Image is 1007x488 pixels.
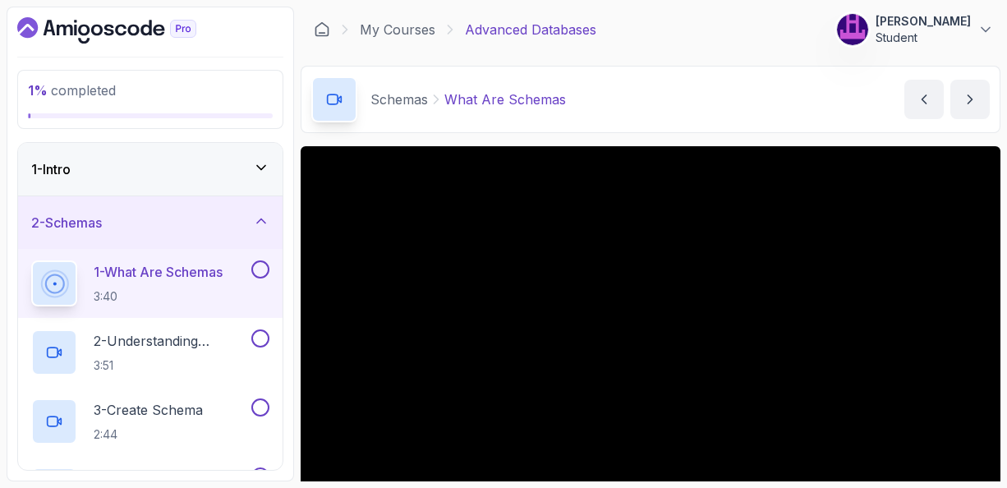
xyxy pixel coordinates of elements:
p: [PERSON_NAME] [876,13,971,30]
button: 2-Schemas [18,196,283,249]
button: 3-Create Schema2:44 [31,398,269,444]
a: Dashboard [17,17,234,44]
p: Schemas [370,90,428,109]
p: 3 - Create Schema [94,400,203,420]
p: Advanced Databases [465,20,596,39]
p: 2:44 [94,426,203,443]
button: 1-Intro [18,143,283,196]
p: What Are Schemas [444,90,566,109]
a: Dashboard [314,21,330,38]
button: previous content [904,80,944,119]
img: user profile image [837,14,868,45]
button: user profile image[PERSON_NAME]Student [836,13,994,46]
h3: 2 - Schemas [31,213,102,232]
h3: 1 - Intro [31,159,71,179]
span: completed [28,82,116,99]
span: 1 % [28,82,48,99]
p: 2 - Understanding Schemas And Search Path [94,331,248,351]
a: My Courses [360,20,435,39]
p: 3:51 [94,357,248,374]
button: next content [950,80,990,119]
button: 2-Understanding Schemas And Search Path3:51 [31,329,269,375]
p: Student [876,30,971,46]
p: 3:40 [94,288,223,305]
p: 1 - What Are Schemas [94,262,223,282]
button: 1-What Are Schemas3:40 [31,260,269,306]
